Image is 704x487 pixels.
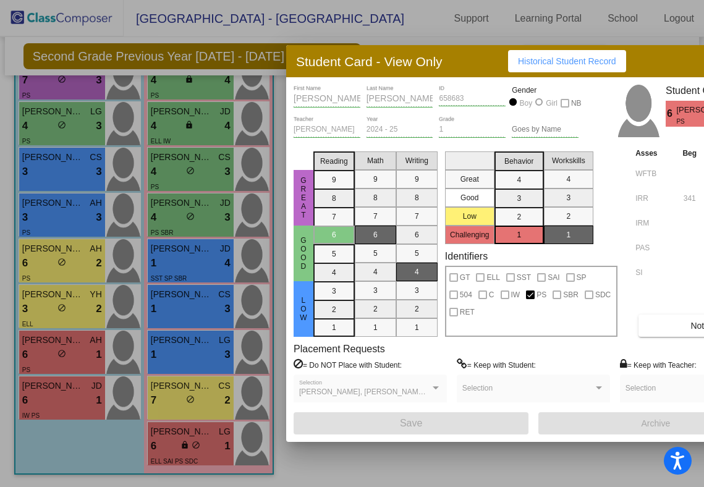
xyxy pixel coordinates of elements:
[511,287,520,302] span: IW
[367,125,433,134] input: year
[457,358,536,371] label: = Keep with Student:
[635,189,669,208] input: assessment
[460,305,475,320] span: RET
[299,387,621,396] span: [PERSON_NAME], [PERSON_NAME], [PERSON_NAME], [PERSON_NAME], [PERSON_NAME]
[512,125,579,134] input: goes by name
[486,270,499,285] span: ELL
[642,418,671,428] span: Archive
[294,125,360,134] input: teacher
[439,95,506,103] input: Enter ID
[517,270,531,285] span: SST
[508,50,626,72] button: Historical Student Record
[595,287,611,302] span: SDC
[445,250,488,262] label: Identifiers
[460,287,472,302] span: 504
[545,98,558,109] div: Girl
[620,358,697,371] label: = Keep with Teacher:
[571,96,582,111] span: NB
[635,239,669,257] input: assessment
[635,214,669,232] input: assessment
[519,98,533,109] div: Boy
[548,270,559,285] span: SAI
[563,287,579,302] span: SBR
[536,287,546,302] span: PS
[294,412,528,434] button: Save
[632,146,672,160] th: Asses
[489,287,494,302] span: C
[635,263,669,282] input: assessment
[577,270,587,285] span: SP
[400,418,422,428] span: Save
[460,270,470,285] span: GT
[294,358,402,371] label: = Do NOT Place with Student:
[296,54,443,69] h3: Student Card - View Only
[294,343,385,355] label: Placement Requests
[298,296,309,322] span: Low
[512,85,579,96] mat-label: Gender
[666,106,676,121] span: 6
[298,236,309,271] span: Good
[439,125,506,134] input: grade
[635,164,669,183] input: assessment
[518,56,616,66] span: Historical Student Record
[298,176,309,219] span: Great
